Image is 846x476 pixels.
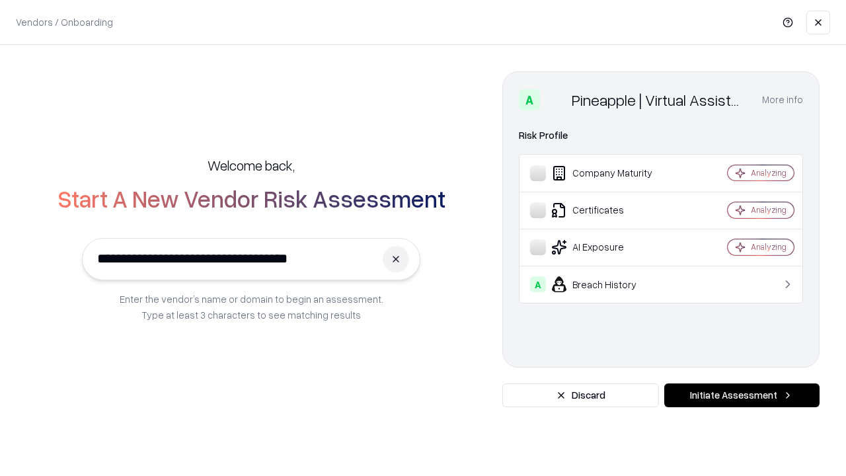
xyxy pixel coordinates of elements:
[120,291,383,323] p: Enter the vendor’s name or domain to begin an assessment. Type at least 3 characters to see match...
[519,89,540,110] div: A
[58,185,445,212] h2: Start A New Vendor Risk Assessment
[762,88,803,112] button: More info
[530,239,688,255] div: AI Exposure
[751,204,787,216] div: Analyzing
[530,202,688,218] div: Certificates
[751,167,787,178] div: Analyzing
[519,128,803,143] div: Risk Profile
[530,276,546,292] div: A
[530,165,688,181] div: Company Maturity
[751,241,787,253] div: Analyzing
[545,89,566,110] img: Pineapple | Virtual Assistant Agency
[502,383,659,407] button: Discard
[572,89,746,110] div: Pineapple | Virtual Assistant Agency
[208,156,295,175] h5: Welcome back,
[16,15,113,29] p: Vendors / Onboarding
[664,383,820,407] button: Initiate Assessment
[530,276,688,292] div: Breach History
